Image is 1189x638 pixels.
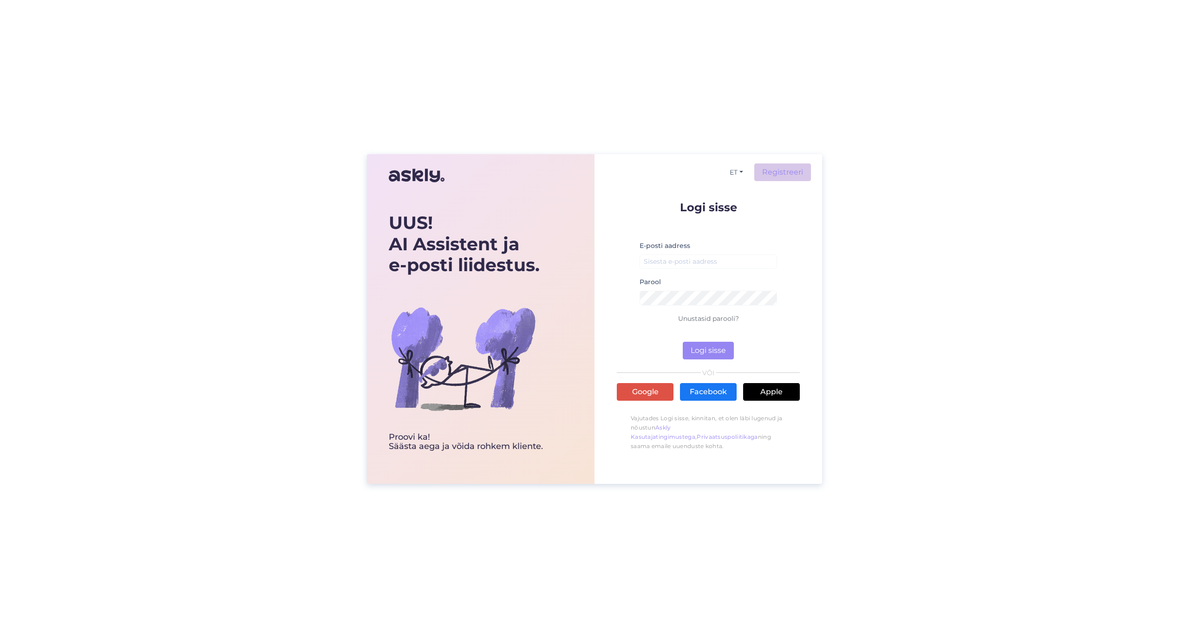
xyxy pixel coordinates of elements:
a: Askly Kasutajatingimustega [631,424,695,440]
input: Sisesta e-posti aadress [640,254,777,269]
a: Unustasid parooli? [678,314,739,323]
button: ET [726,166,747,179]
a: Google [617,383,673,401]
div: UUS! AI Assistent ja e-posti liidestus. [389,212,543,276]
p: Vajutades Logi sisse, kinnitan, et olen läbi lugenud ja nõustun , ning saama emaile uuenduste kohta. [617,409,800,456]
a: Registreeri [754,163,811,181]
span: VÕI [701,370,716,376]
a: Privaatsuspoliitikaga [697,433,758,440]
img: bg-askly [389,284,537,433]
label: E-posti aadress [640,241,690,251]
a: Facebook [680,383,737,401]
img: Askly [389,164,444,187]
button: Logi sisse [683,342,734,359]
a: Apple [743,383,800,401]
label: Parool [640,277,661,287]
div: Proovi ka! Säästa aega ja võida rohkem kliente. [389,433,543,451]
p: Logi sisse [617,202,800,213]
